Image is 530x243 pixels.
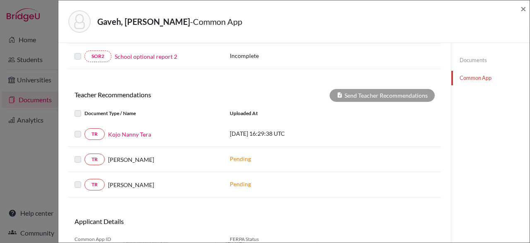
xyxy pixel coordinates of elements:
[230,129,342,138] p: [DATE] 16:29:38 UTC
[230,51,315,60] p: Incomplete
[230,180,342,188] p: Pending
[230,154,342,163] p: Pending
[68,91,255,99] h6: Teacher Recommendations
[115,52,177,61] a: School optional report 2
[520,2,526,14] span: ×
[84,51,111,62] a: SOR2
[75,217,248,225] h6: Applicant Details
[451,71,530,85] a: Common App
[224,108,348,118] div: Uploaded at
[108,180,154,189] span: [PERSON_NAME]
[84,128,105,140] a: TR
[190,17,242,26] span: - Common App
[108,155,154,164] span: [PERSON_NAME]
[520,4,526,14] button: Close
[97,17,190,26] strong: Gaveh, [PERSON_NAME]
[84,154,105,165] a: TR
[68,108,224,118] div: Document Type / Name
[330,89,435,102] div: Send Teacher Recommendations
[230,236,311,243] span: FERPA Status
[451,53,530,67] a: Documents
[108,130,151,139] a: Kojo Nanny Tera
[84,179,105,190] a: TR
[75,236,217,243] span: Common App ID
